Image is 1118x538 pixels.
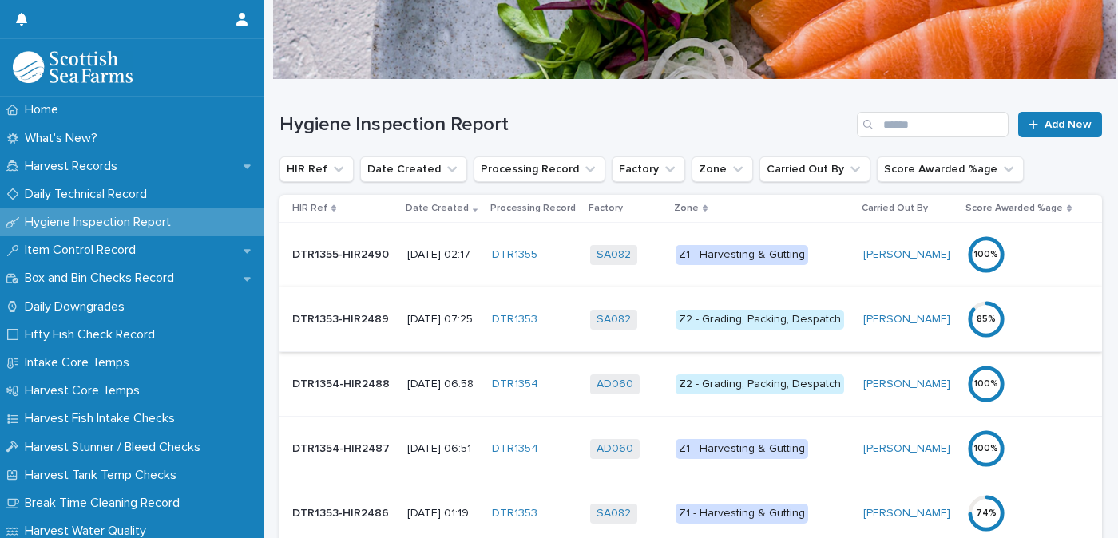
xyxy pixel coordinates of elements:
p: Harvest Records [18,159,130,174]
div: 74 % [967,508,1005,519]
button: Factory [612,156,685,182]
a: SA082 [597,248,631,262]
a: AD060 [597,442,633,456]
p: [DATE] 07:25 [407,313,479,326]
div: 100 % [967,443,1005,454]
p: DTR1353-HIR2489 [292,310,392,326]
tr: DTR1353-HIR2489DTR1353-HIR2489 [DATE] 07:25DTR1353 SA082 Z2 - Grading, Packing, Despatch[PERSON_N... [279,287,1102,352]
button: Date Created [360,156,467,182]
a: [PERSON_NAME] [863,442,950,456]
a: DTR1354 [492,378,538,391]
button: Score Awarded %age [877,156,1024,182]
span: Add New [1045,119,1092,130]
p: Fifty Fish Check Record [18,327,168,342]
p: Intake Core Temps [18,355,142,370]
p: Daily Downgrades [18,299,137,314]
button: Processing Record [474,156,605,182]
div: Z2 - Grading, Packing, Despatch [676,374,844,394]
p: Harvest Stunner / Bleed Checks [18,440,213,455]
p: Harvest Core Temps [18,383,153,398]
p: Box and Bin Checks Record [18,271,187,286]
p: Break Time Cleaning Record [18,496,192,511]
div: Z1 - Harvesting & Gutting [676,439,808,459]
a: Add New [1018,112,1102,137]
a: SA082 [597,507,631,520]
p: Home [18,102,71,117]
p: Carried Out By [862,200,928,217]
p: Zone [674,200,699,217]
button: HIR Ref [279,156,354,182]
p: DTR1353-HIR2486 [292,504,392,520]
p: Harvest Tank Temp Checks [18,468,189,483]
p: Date Created [406,200,469,217]
tr: DTR1355-HIR2490DTR1355-HIR2490 [DATE] 02:17DTR1355 SA082 Z1 - Harvesting & Gutting[PERSON_NAME] 100% [279,223,1102,287]
p: DTR1355-HIR2490 [292,245,392,262]
p: [DATE] 01:19 [407,507,479,520]
div: Z1 - Harvesting & Gutting [676,245,808,265]
p: DTR1354-HIR2488 [292,374,393,391]
p: Harvest Fish Intake Checks [18,411,188,426]
img: mMrefqRFQpe26GRNOUkG [13,51,133,83]
p: [DATE] 06:51 [407,442,479,456]
p: Item Control Record [18,243,149,258]
p: [DATE] 06:58 [407,378,479,391]
a: [PERSON_NAME] [863,248,950,262]
h1: Hygiene Inspection Report [279,113,850,136]
tr: DTR1354-HIR2487DTR1354-HIR2487 [DATE] 06:51DTR1354 AD060 Z1 - Harvesting & Gutting[PERSON_NAME] 100% [279,417,1102,481]
a: [PERSON_NAME] [863,378,950,391]
a: DTR1354 [492,442,538,456]
div: 100 % [967,378,1005,390]
a: [PERSON_NAME] [863,507,950,520]
p: Hygiene Inspection Report [18,215,184,230]
a: [PERSON_NAME] [863,313,950,326]
div: Z1 - Harvesting & Gutting [676,504,808,524]
p: What's New? [18,131,110,146]
tr: DTR1354-HIR2488DTR1354-HIR2488 [DATE] 06:58DTR1354 AD060 Z2 - Grading, Packing, Despatch[PERSON_N... [279,352,1102,417]
div: Z2 - Grading, Packing, Despatch [676,310,844,330]
p: Processing Record [490,200,576,217]
p: DTR1354-HIR2487 [292,439,393,456]
a: DTR1353 [492,313,537,326]
div: 85 % [967,314,1005,325]
button: Carried Out By [759,156,870,182]
p: Daily Technical Record [18,187,160,202]
a: AD060 [597,378,633,391]
input: Search [857,112,1009,137]
p: Factory [589,200,623,217]
p: [DATE] 02:17 [407,248,479,262]
a: DTR1355 [492,248,537,262]
p: HIR Ref [292,200,327,217]
p: Score Awarded %age [965,200,1063,217]
a: DTR1353 [492,507,537,520]
div: 100 % [967,249,1005,260]
a: SA082 [597,313,631,326]
button: Zone [692,156,753,182]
